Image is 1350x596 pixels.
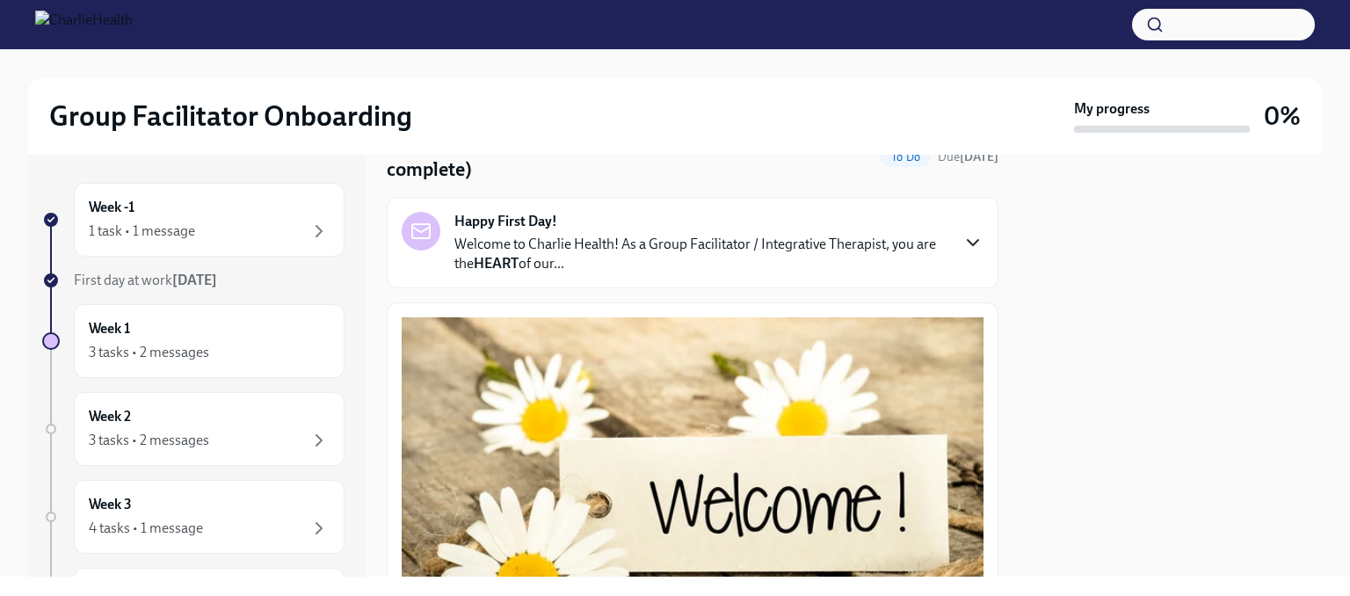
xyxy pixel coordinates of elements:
[1074,99,1150,119] strong: My progress
[938,149,998,165] span: August 18th, 2025 10:00
[89,222,195,241] div: 1 task • 1 message
[42,304,345,378] a: Week 13 tasks • 2 messages
[35,11,133,39] img: CharlieHealth
[89,407,131,426] h6: Week 2
[42,183,345,257] a: Week -11 task • 1 message
[89,198,134,217] h6: Week -1
[89,519,203,538] div: 4 tasks • 1 message
[89,319,130,338] h6: Week 1
[474,255,519,272] strong: HEART
[454,235,948,273] p: Welcome to Charlie Health! As a Group Facilitator / Integrative Therapist, you are the of our...
[49,98,412,134] h2: Group Facilitator Onboarding
[74,272,217,288] span: First day at work
[42,392,345,466] a: Week 23 tasks • 2 messages
[89,431,209,450] div: 3 tasks • 2 messages
[938,149,998,164] span: Due
[454,212,557,231] strong: Happy First Day!
[89,343,209,362] div: 3 tasks • 2 messages
[881,150,931,164] span: To Do
[1264,100,1301,132] h3: 0%
[387,130,874,183] h4: Week One: Welcome To Charlie Health Tasks! (~3 hours to complete)
[172,272,217,288] strong: [DATE]
[42,271,345,290] a: First day at work[DATE]
[960,149,998,164] strong: [DATE]
[89,495,132,514] h6: Week 3
[42,480,345,554] a: Week 34 tasks • 1 message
